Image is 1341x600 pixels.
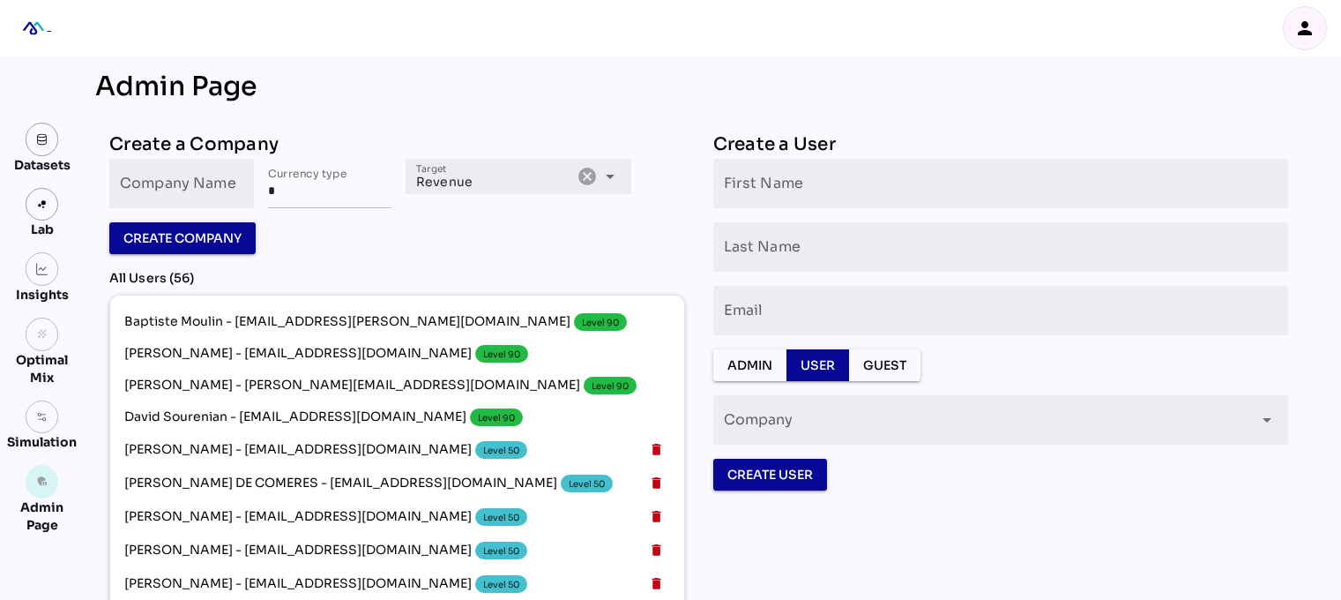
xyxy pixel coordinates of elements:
[36,133,48,146] img: data.svg
[724,159,1278,208] input: First Name
[14,156,71,174] div: Datasets
[124,538,644,563] span: [PERSON_NAME] - [EMAIL_ADDRESS][DOMAIN_NAME]
[483,578,519,591] div: Level 50
[23,221,62,238] div: Lab
[95,71,1302,102] div: Admin Page
[416,174,473,190] span: Revenue
[36,476,48,488] i: admin_panel_settings
[7,351,77,386] div: Optimal Mix
[478,411,515,424] div: Level 90
[124,310,670,334] span: Baptiste Moulin - [EMAIL_ADDRESS][PERSON_NAME][DOMAIN_NAME]
[600,166,621,187] i: arrow_drop_down
[649,576,664,591] i: delete
[801,355,835,376] span: User
[109,268,685,288] div: All Users (56)
[649,442,664,457] i: delete
[727,355,772,376] span: Admin
[124,438,644,462] span: [PERSON_NAME] - [EMAIL_ADDRESS][DOMAIN_NAME]
[713,131,1289,159] div: Create a User
[713,349,786,381] button: Admin
[849,349,920,381] button: Guest
[592,379,629,393] div: Level 90
[724,286,1278,335] input: Email
[268,159,391,208] input: Currency type
[1294,18,1315,39] i: person
[7,499,77,534] div: Admin Page
[649,476,664,491] i: delete
[120,159,243,208] input: Company Name
[124,405,670,430] span: David Sourenian - [EMAIL_ADDRESS][DOMAIN_NAME]
[724,222,1278,272] input: Last Name
[483,444,519,457] div: Level 50
[124,572,644,596] span: [PERSON_NAME] - [EMAIL_ADDRESS][DOMAIN_NAME]
[124,373,670,398] span: [PERSON_NAME] - [PERSON_NAME][EMAIL_ADDRESS][DOMAIN_NAME]
[582,316,619,329] div: Level 90
[123,228,242,249] span: Create Company
[109,222,256,254] button: Create Company
[577,166,598,187] i: Clear
[36,328,48,341] i: grain
[109,131,685,159] div: Create a Company
[1256,409,1278,431] i: arrow_drop_down
[863,355,906,376] span: Guest
[14,9,53,48] div: mediaROI
[569,477,605,491] div: Level 50
[36,263,48,275] img: graph.svg
[124,341,670,366] span: [PERSON_NAME] - [EMAIL_ADDRESS][DOMAIN_NAME]
[727,464,813,485] span: Create User
[36,411,48,424] img: settings.svg
[124,471,644,496] span: [PERSON_NAME] DE COMERES - [EMAIL_ADDRESS][DOMAIN_NAME]
[649,543,664,558] i: delete
[7,433,77,451] div: Simulation
[483,348,520,361] div: Level 90
[483,544,519,558] div: Level 50
[713,459,827,491] button: Create User
[649,509,664,524] i: delete
[786,349,849,381] button: User
[36,199,48,211] img: lab.svg
[124,505,644,529] span: [PERSON_NAME] - [EMAIL_ADDRESS][DOMAIN_NAME]
[483,511,519,524] div: Level 50
[16,286,69,304] div: Insights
